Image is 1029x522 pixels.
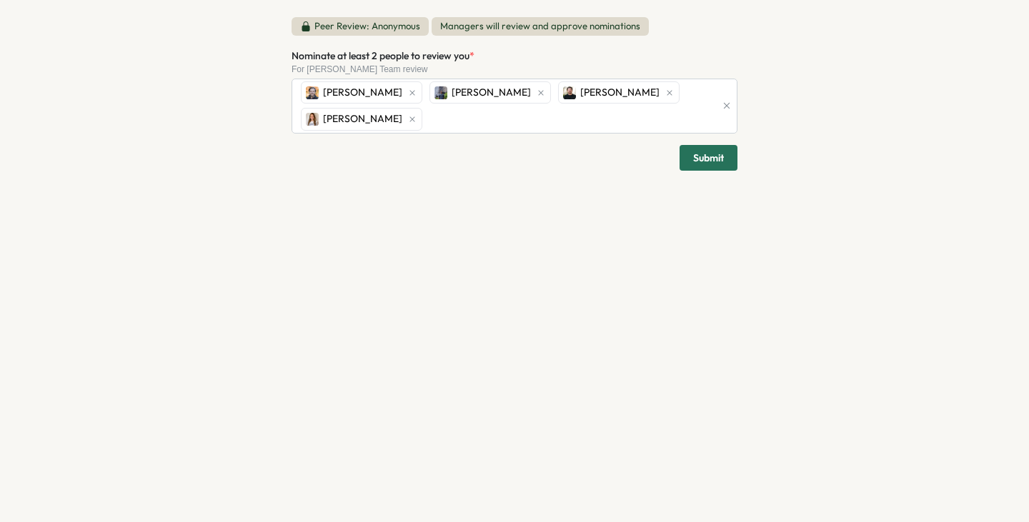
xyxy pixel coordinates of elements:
[680,145,737,171] button: Submit
[563,86,576,99] img: Tom Bence
[434,86,447,99] img: Tanner DeVoe
[314,20,420,33] p: Peer Review: Anonymous
[323,111,402,127] span: [PERSON_NAME]
[432,17,649,36] span: Managers will review and approve nominations
[306,113,319,126] img: Katelyn Work
[580,85,660,101] span: [PERSON_NAME]
[292,64,737,74] div: For [PERSON_NAME] Team review
[292,49,469,62] span: Nominate at least 2 people to review you
[693,146,724,170] span: Submit
[323,85,402,101] span: [PERSON_NAME]
[306,86,319,99] img: Oren Lawit
[452,85,531,101] span: [PERSON_NAME]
